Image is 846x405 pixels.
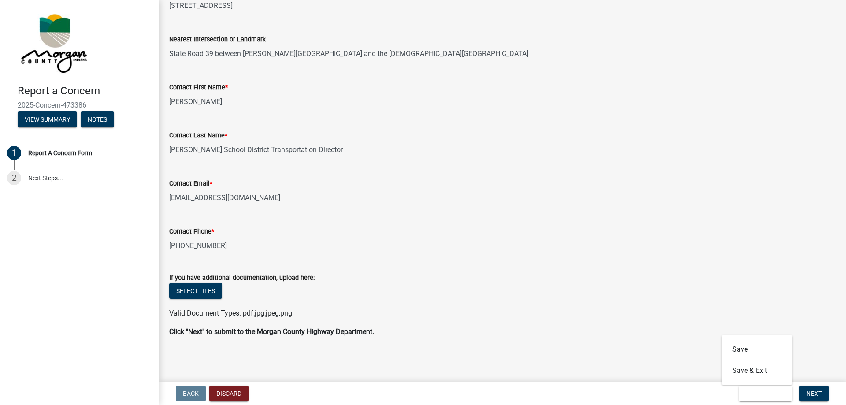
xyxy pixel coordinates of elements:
button: Save [722,339,792,360]
label: Contact First Name [169,85,228,91]
span: Back [183,390,199,397]
wm-modal-confirm: Summary [18,116,77,123]
button: Select files [169,283,222,299]
div: 2 [7,171,21,185]
button: View Summary [18,111,77,127]
button: Back [176,386,206,401]
button: Discard [209,386,249,401]
span: 2025-Concern-473386 [18,101,141,109]
button: Save & Exit [722,360,792,381]
label: Contact Email [169,181,212,187]
div: Save & Exit [722,335,792,385]
label: Contact Phone [169,229,214,235]
span: Next [806,390,822,397]
button: Save & Exit [739,386,792,401]
strong: Click "Next" to submit to the Morgan County Highway Department. [169,327,374,336]
label: Contact Last Name [169,133,227,139]
span: Valid Document Types: pdf,jpg,jpeg,png [169,309,292,317]
wm-modal-confirm: Notes [81,116,114,123]
button: Notes [81,111,114,127]
span: Save & Exit [746,390,780,397]
div: Report A Concern Form [28,150,92,156]
img: Morgan County, Indiana [18,9,89,75]
h4: Report a Concern [18,85,152,97]
div: 1 [7,146,21,160]
label: Nearest Intersection or Landmark [169,37,266,43]
label: If you have additional documentation, upload here: [169,275,315,281]
button: Next [799,386,829,401]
